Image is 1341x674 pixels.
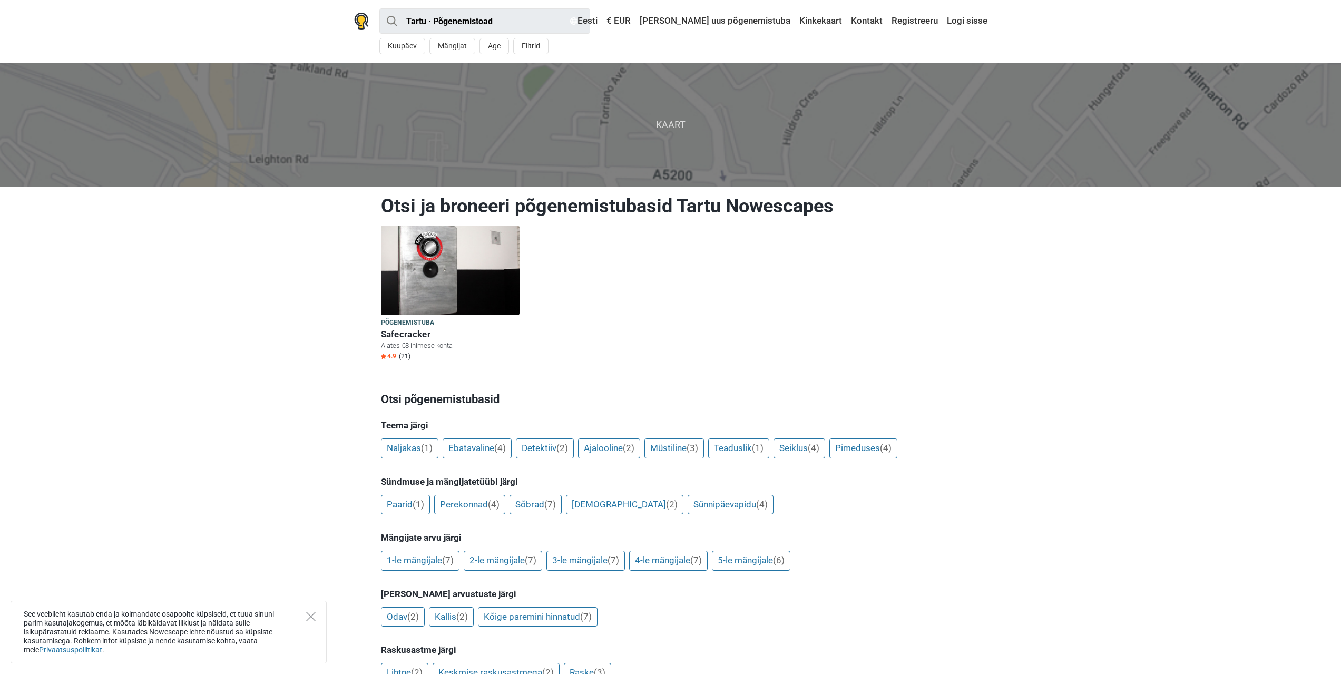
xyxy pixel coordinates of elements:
a: Perekonnad(4) [434,495,505,515]
a: 5-le mängijale(6) [712,551,790,571]
span: (2) [456,611,468,622]
a: 3-le mängijale(7) [546,551,625,571]
span: (2) [556,443,568,453]
a: Kontakt [848,12,885,31]
span: (3) [687,443,698,453]
h6: Safecracker [381,329,520,340]
a: Eesti [567,12,600,31]
span: (4) [494,443,506,453]
span: (1) [752,443,764,453]
input: proovi “Tallinn” [379,8,590,34]
a: Paarid(1) [381,495,430,515]
h1: Otsi ja broneeri põgenemistubasid Tartu Nowescapes [381,194,961,218]
h5: Mängijate arvu järgi [381,532,961,543]
h5: Sündmuse ja mängijatetüübi järgi [381,476,961,487]
span: (4) [808,443,819,453]
button: Kuupäev [379,38,425,54]
a: Ajalooline(2) [578,438,640,458]
img: Nowescape logo [354,13,369,30]
span: (1) [413,499,424,510]
button: Filtrid [513,38,549,54]
span: (7) [608,555,619,565]
span: (2) [407,611,419,622]
span: (2) [666,499,678,510]
span: (2) [623,443,634,453]
a: 4-le mängijale(7) [629,551,708,571]
span: (21) [399,352,410,360]
span: Põgenemistuba [381,317,435,329]
a: 1-le mängijale(7) [381,551,459,571]
a: Safecracker Põgenemistuba Safecracker Alates €8 inimese kohta Star4.9 (21) [381,226,520,363]
a: Naljakas(1) [381,438,438,458]
a: Ebatavaline(4) [443,438,512,458]
a: Sõbrad(7) [510,495,562,515]
h3: Otsi põgenemistubasid [381,391,961,408]
a: [DEMOGRAPHIC_DATA](2) [566,495,683,515]
a: Odav(2) [381,607,425,627]
a: Kõige paremini hinnatud(7) [478,607,598,627]
a: Kallis(2) [429,607,474,627]
button: Close [306,612,316,621]
img: Star [381,354,386,359]
a: Logi sisse [944,12,987,31]
a: Teaduslik(1) [708,438,769,458]
a: Kinkekaart [797,12,845,31]
img: Eesti [570,17,577,25]
a: Müstiline(3) [644,438,704,458]
h5: Raskusastme järgi [381,644,961,655]
div: See veebileht kasutab enda ja kolmandate osapoolte küpsiseid, et tuua sinuni parim kasutajakogemu... [11,601,327,663]
p: Alates €8 inimese kohta [381,341,520,350]
span: (4) [756,499,768,510]
a: € EUR [604,12,633,31]
h5: Teema järgi [381,420,961,431]
span: (7) [442,555,454,565]
button: Age [479,38,509,54]
span: (7) [525,555,536,565]
h5: [PERSON_NAME] arvustuste järgi [381,589,961,599]
img: Safecracker [381,226,520,315]
a: Detektiiv(2) [516,438,574,458]
span: (6) [773,555,785,565]
span: (4) [488,499,500,510]
span: (7) [544,499,556,510]
a: Privaatsuspoliitikat [39,646,102,654]
a: 2-le mängijale(7) [464,551,542,571]
a: Seiklus(4) [774,438,825,458]
button: Mängijat [429,38,475,54]
a: [PERSON_NAME] uus põgenemistuba [637,12,793,31]
a: Registreeru [889,12,941,31]
span: 4.9 [381,352,396,360]
span: (7) [580,611,592,622]
a: Sünnipäevapidu(4) [688,495,774,515]
span: (1) [421,443,433,453]
span: (7) [690,555,702,565]
a: Pimeduses(4) [829,438,897,458]
span: (4) [880,443,892,453]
